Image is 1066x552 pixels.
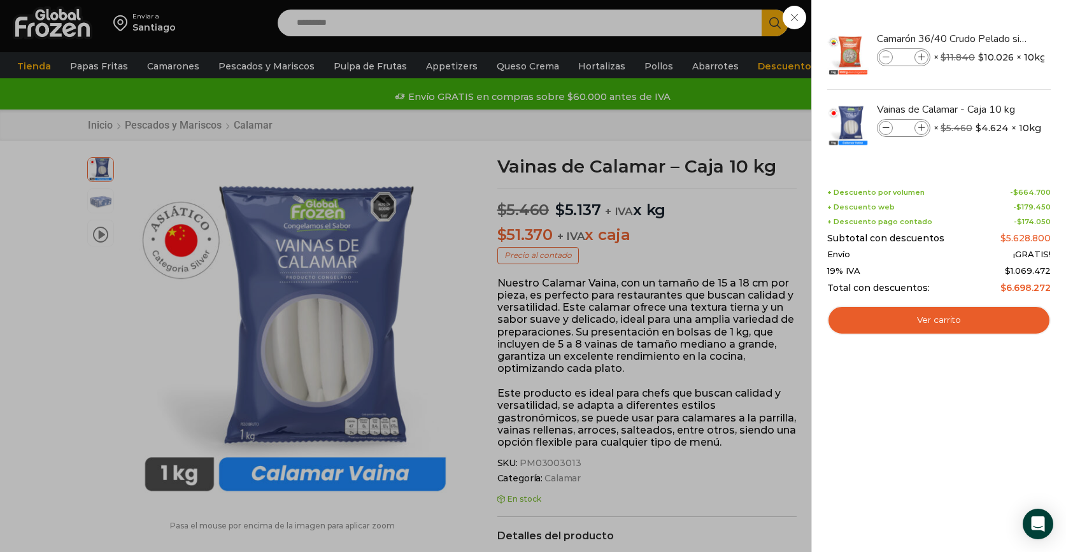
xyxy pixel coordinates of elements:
[934,119,1041,137] span: × × 10kg
[877,32,1028,46] a: Camarón 36/40 Crudo Pelado sin Vena - Super Prime - Caja 10 kg
[1013,250,1051,260] span: ¡GRATIS!
[827,203,895,211] span: + Descuento web
[1010,188,1051,197] span: -
[941,52,975,63] bdi: 11.840
[827,306,1051,335] a: Ver carrito
[978,51,984,64] span: $
[1005,265,1051,276] span: 1.069.472
[894,50,913,64] input: Product quantity
[1013,188,1018,197] span: $
[1005,265,1011,276] span: $
[934,48,1046,66] span: × × 10kg
[877,103,1028,117] a: Vainas de Calamar - Caja 10 kg
[1016,202,1051,211] bdi: 179.450
[1023,509,1053,539] div: Open Intercom Messenger
[827,233,944,244] span: Subtotal con descuentos
[1017,217,1022,226] span: $
[941,122,946,134] span: $
[1013,203,1051,211] span: -
[1014,218,1051,226] span: -
[1000,232,1006,244] span: $
[827,283,930,294] span: Total con descuentos:
[894,121,913,135] input: Product quantity
[1000,282,1051,294] bdi: 6.698.272
[1000,282,1006,294] span: $
[1016,202,1021,211] span: $
[941,122,972,134] bdi: 5.460
[827,250,850,260] span: Envío
[1000,232,1051,244] bdi: 5.628.800
[1013,188,1051,197] bdi: 664.700
[827,188,925,197] span: + Descuento por volumen
[827,266,860,276] span: 19% IVA
[1017,217,1051,226] bdi: 174.050
[941,52,946,63] span: $
[827,218,932,226] span: + Descuento pago contado
[978,51,1014,64] bdi: 10.026
[976,122,981,134] span: $
[976,122,1009,134] bdi: 4.624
